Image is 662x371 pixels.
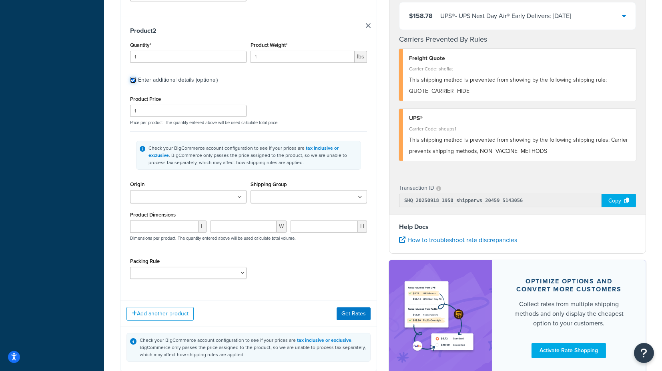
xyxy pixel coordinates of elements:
[128,235,296,241] p: Dimensions per product. The quantity entered above will be used calculate total volume.
[409,64,630,75] div: Carrier Code: shqflat
[409,76,607,96] span: This shipping method is prevented from showing by the following shipping rule: QUOTE_CARRIER_HIDE
[440,11,571,22] div: UPS® - UPS Next Day Air® Early Delivers: [DATE]
[130,258,160,264] label: Packing Rule
[130,51,247,63] input: 0
[401,273,480,364] img: feature-image-rateshop-7084cbbcb2e67ef1d54c2e976f0e592697130d5817b016cf7cc7e13314366067.png
[130,212,176,218] label: Product Dimensions
[409,113,630,124] div: UPS®
[358,221,367,233] span: H
[138,74,218,86] div: Enter additional details (optional)
[130,42,151,48] label: Quantity*
[130,27,367,35] h3: Product 2
[126,307,194,321] button: Add another product
[409,124,630,135] div: Carrier Code: shqups1
[277,221,287,233] span: W
[297,337,351,344] a: tax inclusive or exclusive
[399,183,434,194] p: Transaction ID
[511,277,627,293] div: Optimize options and convert more customers
[199,221,207,233] span: L
[337,307,371,320] button: Get Rates
[148,144,339,159] a: tax inclusive or exclusive
[251,42,287,48] label: Product Weight*
[399,34,636,45] h4: Carriers Prevented By Rules
[532,343,606,358] a: Activate Rate Shopping
[148,144,357,166] div: Check your BigCommerce account configuration to see if your prices are . BigCommerce only passes ...
[634,343,654,363] button: Open Resource Center
[130,96,161,102] label: Product Price
[511,299,627,328] div: Collect rates from multiple shipping methods and only display the cheapest option to your customers.
[399,236,517,245] a: How to troubleshoot rate discrepancies
[409,136,628,156] span: This shipping method is prevented from showing by the following shipping rules: Carrier prevents ...
[140,337,367,358] div: Check your BigCommerce account configuration to see if your prices are . BigCommerce only passes ...
[251,51,355,63] input: 0.00
[602,194,636,208] div: Copy
[355,51,367,63] span: lbs
[409,12,433,21] span: $158.78
[130,181,144,187] label: Origin
[251,181,287,187] label: Shipping Group
[366,23,371,28] a: Remove Item
[130,77,136,83] input: Enter additional details (optional)
[409,53,630,64] div: Freight Quote
[399,223,636,232] h4: Help Docs
[128,120,369,125] p: Price per product. The quantity entered above will be used calculate total price.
